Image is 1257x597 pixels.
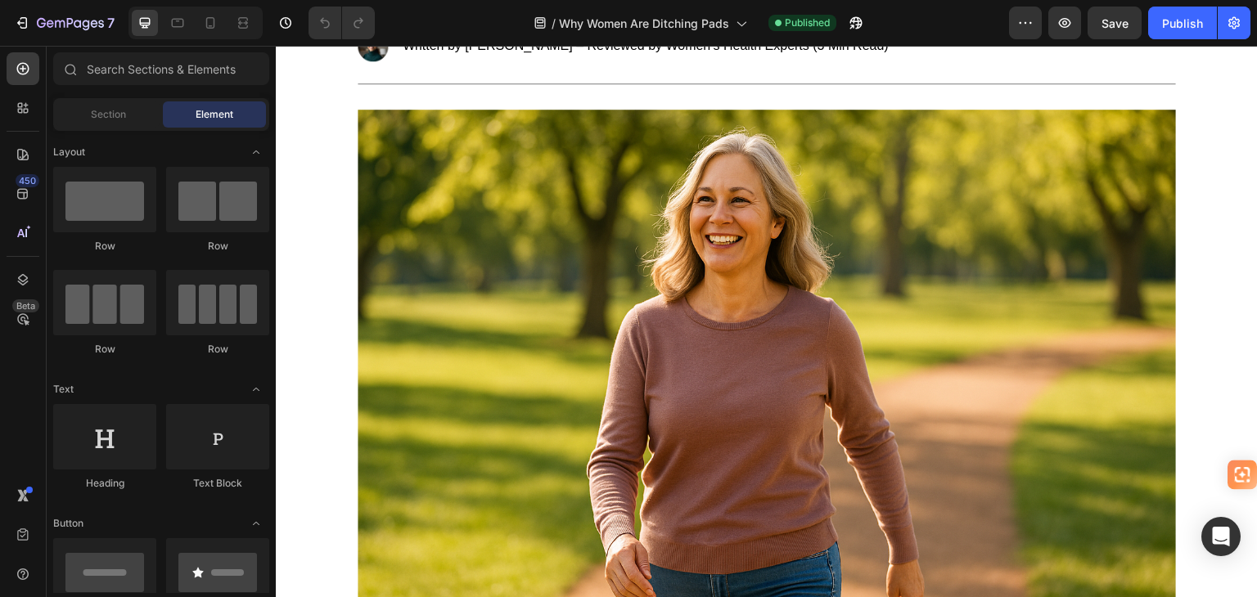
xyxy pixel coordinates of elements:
button: 7 [7,7,122,39]
span: Layout [53,145,85,159]
span: Toggle open [243,376,269,402]
p: 7 [107,13,115,33]
span: Section [91,107,126,122]
div: Row [53,239,156,254]
input: Search Sections & Elements [53,52,269,85]
div: 450 [16,174,39,187]
span: / [552,15,556,32]
span: Toggle open [243,139,269,165]
div: Row [166,239,269,254]
span: Text [53,382,74,397]
span: Why Women Are Ditching Pads [559,15,729,32]
div: Heading [53,476,156,491]
div: Open Intercom Messenger [1201,517,1241,556]
span: Button [53,516,83,531]
div: Text Block [166,476,269,491]
div: Row [53,342,156,357]
div: Undo/Redo [309,7,375,39]
button: Save [1088,7,1142,39]
button: Publish [1148,7,1217,39]
div: Publish [1162,15,1203,32]
span: Save [1102,16,1129,30]
div: Beta [12,299,39,312]
span: Toggle open [243,510,269,536]
div: Row [166,342,269,357]
iframe: Design area [276,46,1257,597]
span: Element [196,107,233,122]
span: Published [785,16,830,30]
